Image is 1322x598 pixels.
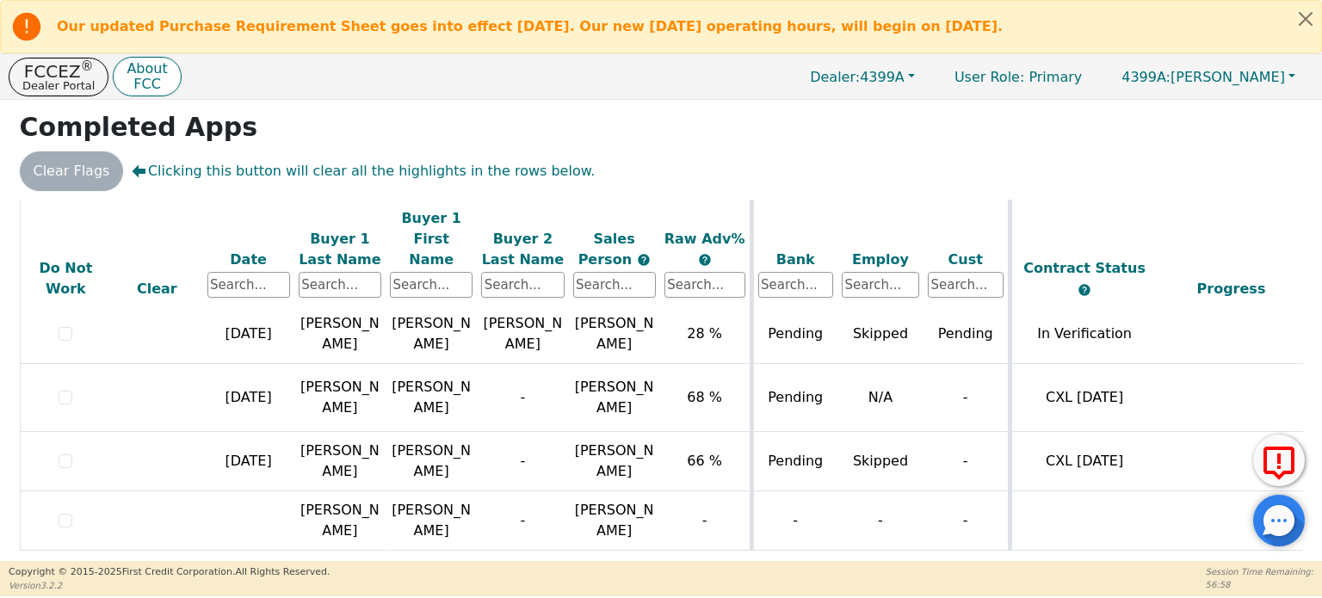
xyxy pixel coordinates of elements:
p: FCC [127,77,167,91]
td: - [477,491,568,551]
button: Report Error to FCC [1253,435,1305,486]
span: 4399A: [1121,69,1171,85]
td: [PERSON_NAME] [294,364,386,432]
td: - [837,491,924,551]
td: Skipped [837,432,924,491]
p: Session Time Remaining: [1206,565,1313,578]
td: - [477,364,568,432]
td: - [924,491,1010,551]
button: 4399A:[PERSON_NAME] [1103,64,1313,90]
td: [DATE] [203,305,294,364]
div: Do Not Work [25,258,108,299]
td: Pending [924,305,1010,364]
td: [PERSON_NAME] [386,305,477,364]
div: Buyer 1 Last Name [299,228,381,269]
span: Dealer: [810,69,860,85]
strong: Completed Apps [20,112,258,142]
td: - [924,432,1010,491]
span: Raw Adv% [664,230,745,246]
td: [PERSON_NAME] [386,432,477,491]
td: - [924,364,1010,432]
td: CXL [DATE] [1010,364,1158,432]
span: Clicking this button will clear all the highlights in the rows below. [132,161,595,182]
span: 66 % [687,453,722,469]
a: User Role: Primary [937,60,1099,94]
div: Clear [115,279,198,299]
span: [PERSON_NAME] [575,379,654,416]
span: 68 % [687,389,722,405]
input: Search... [842,272,919,298]
td: Pending [751,305,837,364]
div: Buyer 2 Last Name [481,228,564,269]
input: Search... [573,272,656,298]
p: About [127,62,167,76]
td: [PERSON_NAME] [294,305,386,364]
span: 4399A [810,69,905,85]
p: Primary [937,60,1099,94]
td: [DATE] [203,432,294,491]
td: Pending [751,364,837,432]
td: In Verification [1010,305,1158,364]
td: CXL [DATE] [1010,432,1158,491]
td: - [751,491,837,551]
td: [PERSON_NAME] [386,491,477,551]
input: Search... [664,272,745,298]
div: Date [207,249,290,269]
td: [DATE] [203,364,294,432]
input: Search... [928,272,1004,298]
div: Cust [928,249,1004,269]
button: AboutFCC [113,57,181,97]
span: [PERSON_NAME] [1121,69,1285,85]
td: Pending [751,432,837,491]
div: Employ [842,249,919,269]
td: [PERSON_NAME] [477,305,568,364]
p: Copyright © 2015- 2025 First Credit Corporation. [9,565,330,580]
p: Version 3.2.2 [9,579,330,592]
div: Progress [1162,279,1301,299]
span: [PERSON_NAME] [575,442,654,479]
p: 56:58 [1206,578,1313,591]
td: [PERSON_NAME] [294,432,386,491]
input: Search... [758,272,834,298]
span: All Rights Reserved. [235,566,330,577]
input: Search... [481,272,564,298]
span: User Role : [954,69,1024,85]
span: Sales Person [578,230,637,267]
p: FCCEZ [22,63,95,80]
button: Dealer:4399A [792,64,933,90]
input: Search... [207,272,290,298]
div: Buyer 1 First Name [390,207,473,269]
span: Contract Status [1023,260,1146,276]
p: Dealer Portal [22,80,95,91]
td: [PERSON_NAME] [294,491,386,551]
button: Close alert [1290,1,1321,36]
td: N/A [837,364,924,432]
span: - [702,512,707,528]
span: [PERSON_NAME] [575,315,654,352]
td: [PERSON_NAME] [386,364,477,432]
span: [PERSON_NAME] [575,502,654,539]
span: 28 % [687,325,722,342]
b: Our updated Purchase Requirement Sheet goes into effect [DATE]. Our new [DATE] operating hours, w... [57,18,1003,34]
sup: ® [81,59,94,74]
button: FCCEZ®Dealer Portal [9,58,108,96]
input: Search... [299,272,381,298]
input: Search... [390,272,473,298]
div: Bank [758,249,834,269]
td: - [477,432,568,491]
td: Skipped [837,305,924,364]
